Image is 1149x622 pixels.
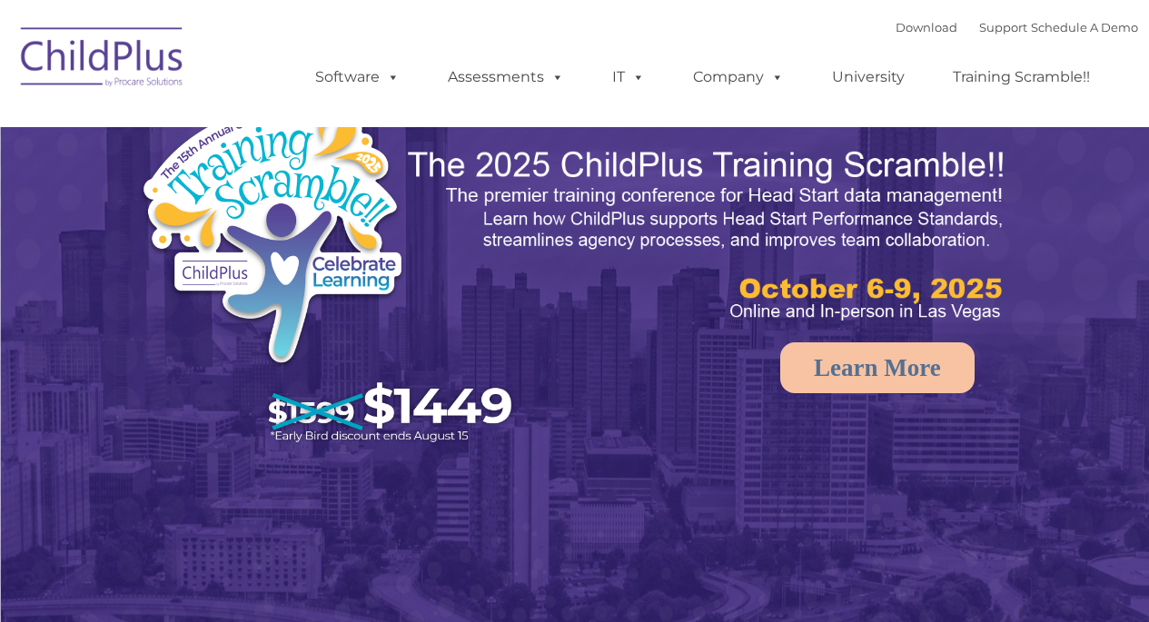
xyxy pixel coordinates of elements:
font: | [896,20,1138,35]
a: Assessments [430,59,582,95]
a: Learn More [780,342,975,393]
a: IT [594,59,663,95]
a: Support [979,20,1027,35]
a: Software [297,59,418,95]
a: University [814,59,923,95]
a: Company [675,59,802,95]
img: ChildPlus by Procare Solutions [12,15,193,105]
a: Download [896,20,957,35]
a: Training Scramble!! [935,59,1108,95]
a: Schedule A Demo [1031,20,1138,35]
